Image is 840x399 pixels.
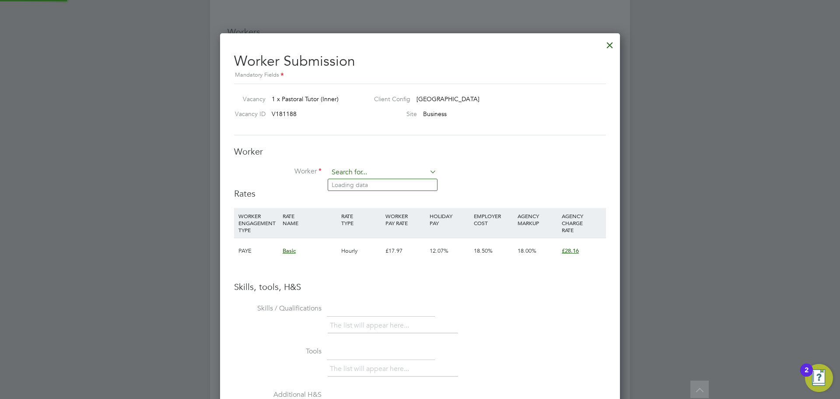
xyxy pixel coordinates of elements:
[330,363,413,375] li: The list will appear here...
[234,46,606,80] h2: Worker Submission
[339,208,383,231] div: RATE TYPE
[234,146,606,157] h3: Worker
[562,247,579,254] span: £28.16
[805,370,808,381] div: 2
[339,238,383,264] div: Hourly
[280,208,339,231] div: RATE NAME
[234,281,606,293] h3: Skills, tools, H&S
[515,208,560,231] div: AGENCY MARKUP
[234,71,606,80] div: Mandatory Fields
[423,110,447,118] span: Business
[234,188,606,199] h3: Rates
[236,238,280,264] div: PAYE
[283,247,296,254] span: Basic
[272,110,297,118] span: V181188
[329,166,437,179] input: Search for...
[234,347,322,356] label: Tools
[383,238,427,264] div: £17.97
[560,208,604,238] div: AGENCY CHARGE RATE
[234,304,322,313] label: Skills / Qualifications
[518,247,536,254] span: 18.00%
[231,95,266,103] label: Vacancy
[427,208,472,231] div: HOLIDAY PAY
[472,208,516,231] div: EMPLOYER COST
[236,208,280,238] div: WORKER ENGAGEMENT TYPE
[383,208,427,231] div: WORKER PAY RATE
[328,179,437,191] li: Loading data
[805,364,833,392] button: Open Resource Center, 2 new notifications
[474,247,493,254] span: 18.50%
[416,95,479,103] span: [GEOGRAPHIC_DATA]
[272,95,339,103] span: 1 x Pastoral Tutor (Inner)
[367,95,410,103] label: Client Config
[367,110,417,118] label: Site
[234,167,322,176] label: Worker
[430,247,448,254] span: 12.07%
[231,110,266,118] label: Vacancy ID
[330,320,413,332] li: The list will appear here...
